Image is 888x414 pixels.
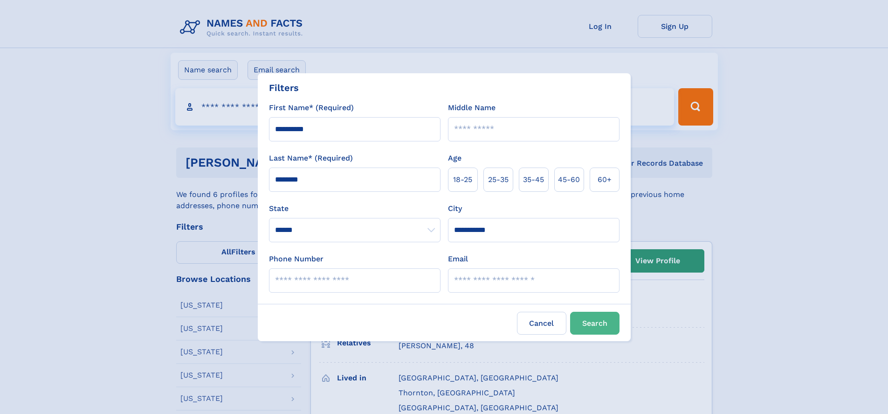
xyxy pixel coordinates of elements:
label: Phone Number [269,253,324,265]
label: Age [448,153,461,164]
label: State [269,203,441,214]
div: Filters [269,81,299,95]
label: Middle Name [448,102,496,113]
button: Search [570,312,620,335]
span: 60+ [598,174,612,185]
label: Cancel [517,312,566,335]
span: 45‑60 [558,174,580,185]
span: 25‑35 [488,174,509,185]
label: City [448,203,462,214]
span: 18‑25 [453,174,472,185]
label: First Name* (Required) [269,102,354,113]
label: Email [448,253,468,265]
label: Last Name* (Required) [269,153,353,164]
span: 35‑45 [523,174,544,185]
